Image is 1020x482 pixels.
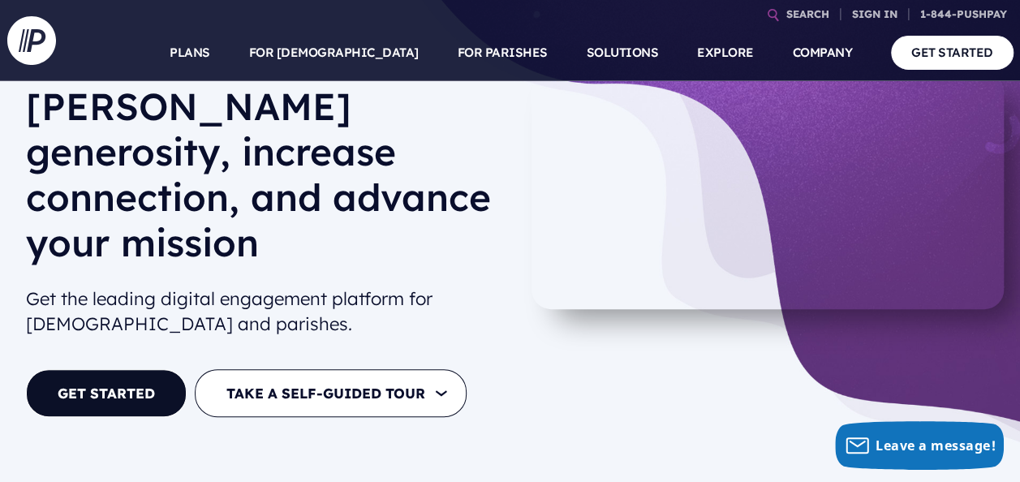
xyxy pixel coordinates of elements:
[170,24,210,81] a: PLANS
[793,24,853,81] a: COMPANY
[26,369,187,417] a: GET STARTED
[26,280,503,343] h2: Get the leading digital engagement platform for [DEMOGRAPHIC_DATA] and parishes.
[195,369,467,417] button: TAKE A SELF-GUIDED TOUR
[891,36,1014,69] a: GET STARTED
[458,24,548,81] a: FOR PARISHES
[26,84,503,278] h1: [PERSON_NAME] generosity, increase connection, and advance your mission
[876,437,996,454] span: Leave a message!
[587,24,659,81] a: SOLUTIONS
[249,24,419,81] a: FOR [DEMOGRAPHIC_DATA]
[697,24,754,81] a: EXPLORE
[835,421,1004,470] button: Leave a message!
